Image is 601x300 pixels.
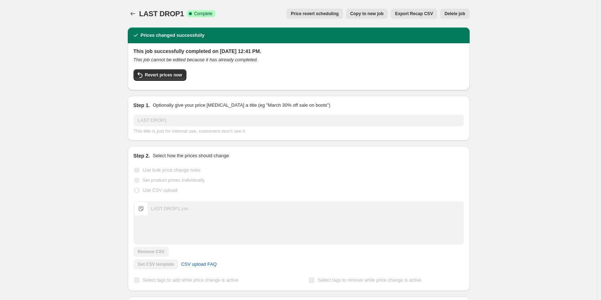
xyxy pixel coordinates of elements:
span: Use bulk price change rules [143,167,200,173]
span: Complete [194,11,212,17]
h2: This job successfully completed on [DATE] 12:41 PM. [134,48,464,55]
button: Copy to new job [346,9,388,19]
span: Copy to new job [350,11,384,17]
i: This job cannot be edited because it has already completed. [134,57,258,62]
h2: Step 2. [134,152,150,159]
span: LAST DROP1 [139,10,184,18]
p: Optionally give your price [MEDICAL_DATA] a title (eg "March 30% off sale on boots") [153,102,330,109]
a: CSV upload FAQ [177,259,221,270]
button: Price revert scheduling [286,9,343,19]
button: Export Recap CSV [391,9,437,19]
span: Select tags to add while price change is active [143,277,239,283]
div: LAST DROP1.csv [151,205,189,212]
span: Select tags to remove while price change is active [318,277,421,283]
span: Export Recap CSV [395,11,433,17]
span: Delete job [444,11,465,17]
h2: Step 1. [134,102,150,109]
h2: Prices changed successfully [141,32,205,39]
input: 30% off holiday sale [134,115,464,126]
span: Set product prices individually [143,177,205,183]
button: Delete job [440,9,469,19]
span: This title is just for internal use, customers won't see it [134,128,245,134]
span: CSV upload FAQ [181,261,217,268]
button: Price change jobs [128,9,138,19]
p: Select how the prices should change [153,152,229,159]
span: Use CSV upload [143,187,177,193]
span: Price revert scheduling [291,11,339,17]
span: Revert prices now [145,72,182,78]
button: Revert prices now [134,69,186,81]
